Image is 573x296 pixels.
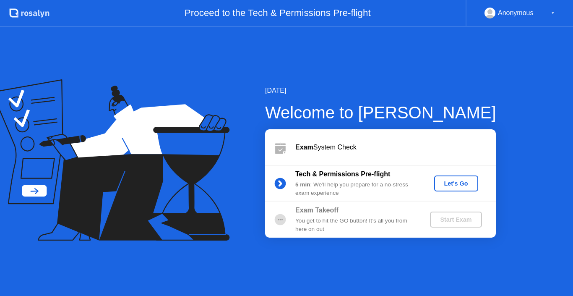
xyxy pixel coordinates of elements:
[498,8,534,18] div: Anonymous
[295,142,496,152] div: System Check
[265,86,496,96] div: [DATE]
[295,181,310,188] b: 5 min
[295,207,339,214] b: Exam Takeoff
[295,181,416,198] div: : We’ll help you prepare for a no-stress exam experience
[551,8,555,18] div: ▼
[295,144,313,151] b: Exam
[430,212,482,228] button: Start Exam
[433,216,478,223] div: Start Exam
[295,217,416,234] div: You get to hit the GO button! It’s all you from here on out
[434,176,478,191] button: Let's Go
[295,170,390,178] b: Tech & Permissions Pre-flight
[438,180,475,187] div: Let's Go
[265,100,496,125] div: Welcome to [PERSON_NAME]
